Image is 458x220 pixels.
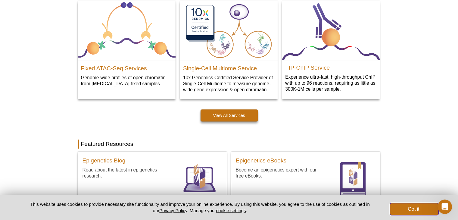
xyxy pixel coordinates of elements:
[216,208,246,213] button: cookie settings
[78,140,380,149] h2: Featured Resources
[285,74,377,92] p: Experience ultra-fast, high-throughput ChIP with up to 96 reactions, requiring as little as 300K-...
[177,156,222,201] img: Blog
[81,74,173,87] p: Genome-wide profiles of open chromatin from [MEDICAL_DATA]-fixed samples.
[177,156,222,203] a: Blog
[330,156,375,203] a: eBooks
[20,201,380,214] p: This website uses cookies to provide necessary site functionality and improve your online experie...
[183,74,275,93] p: 10x Genomics Certified Service Provider of Single-Cell Multiome to measure genome-wide gene expre...
[81,62,173,71] h2: Fixed ATAC-Seq Services
[282,1,380,99] a: TIP-ChIP Service TIP-ChIP Service Experience ultra-fast, high-throughput ChIP with up to 96 react...
[83,158,126,164] h3: Epigenetics Blog
[201,109,258,121] a: View All Services
[330,156,375,201] img: eBooks
[236,158,287,164] h3: Epigenetics eBooks
[83,167,173,179] p: Read about the latest in epigenetics research.
[183,62,275,71] h2: Single-Cell Multiome Service
[390,203,438,215] button: Got it!
[180,1,278,61] img: Single-Cell Multiome Servicee
[282,1,380,60] img: TIP-ChIP Service
[159,208,187,213] a: Privacy Policy
[78,1,176,93] a: Fixed ATAC-Seq Services Fixed ATAC-Seq Services Genome-wide profiles of open chromatin from [MEDI...
[236,156,287,167] a: Epigenetics eBooks
[236,167,326,179] p: Become an epigenetics expert with our free eBooks.
[180,1,278,99] a: Single-Cell Multiome Servicee Single-Cell Multiome Service 10x Genomics Certified Service Provide...
[83,156,126,167] a: Epigenetics Blog
[78,1,176,61] img: Fixed ATAC-Seq Services
[438,200,452,214] iframe: Intercom live chat
[285,62,377,71] h2: TIP-ChIP Service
